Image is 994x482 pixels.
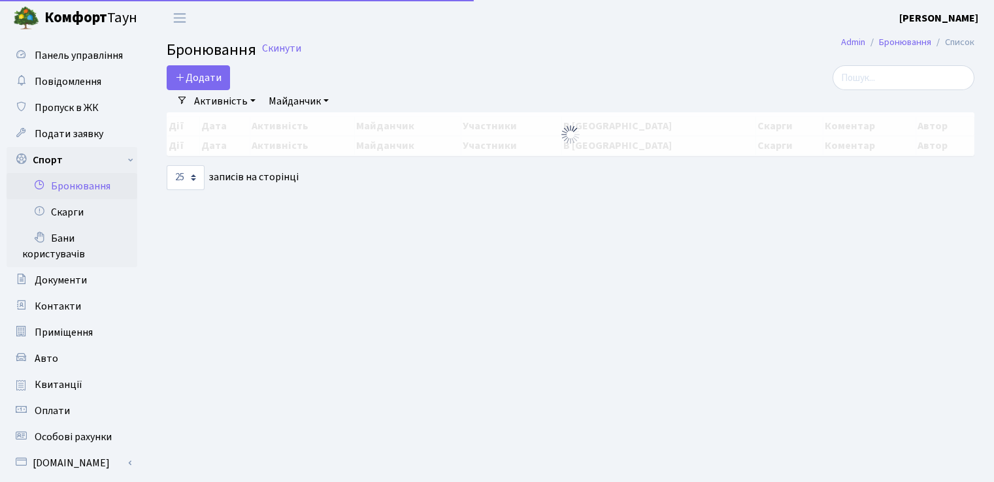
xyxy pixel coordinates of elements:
[167,165,299,190] label: записів на сторінці
[35,101,99,115] span: Пропуск в ЖК
[7,345,137,372] a: Авто
[7,95,137,121] a: Пропуск в ЖК
[833,65,974,90] input: Пошук...
[35,378,82,392] span: Квитанції
[7,424,137,450] a: Особові рахунки
[167,165,205,190] select: записів на сторінці
[7,173,137,199] a: Бронювання
[7,121,137,147] a: Подати заявку
[7,319,137,345] a: Приміщення
[44,7,137,29] span: Таун
[7,69,137,95] a: Повідомлення
[7,398,137,424] a: Оплати
[35,48,123,63] span: Панель управління
[899,11,978,25] b: [PERSON_NAME]
[163,7,196,29] button: Переключити навігацію
[35,325,93,340] span: Приміщення
[7,293,137,319] a: Контакти
[7,372,137,398] a: Квитанції
[167,39,256,61] span: Бронювання
[167,65,230,90] button: Додати
[35,273,87,287] span: Документи
[560,124,581,145] img: Обробка...
[262,42,301,55] a: Скинути
[821,29,994,56] nav: breadcrumb
[35,127,103,141] span: Подати заявку
[35,299,81,313] span: Контакти
[7,199,137,225] a: Скарги
[899,10,978,26] a: [PERSON_NAME]
[35,351,58,366] span: Авто
[13,5,39,31] img: logo.png
[35,430,112,444] span: Особові рахунки
[7,225,137,267] a: Бани користувачів
[44,7,107,28] b: Комфорт
[879,35,931,49] a: Бронювання
[35,74,101,89] span: Повідомлення
[263,90,334,112] a: Майданчик
[7,147,137,173] a: Спорт
[7,42,137,69] a: Панель управління
[35,404,70,418] span: Оплати
[7,450,137,476] a: [DOMAIN_NAME]
[7,267,137,293] a: Документи
[841,35,865,49] a: Admin
[189,90,261,112] a: Активність
[931,35,974,50] li: Список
